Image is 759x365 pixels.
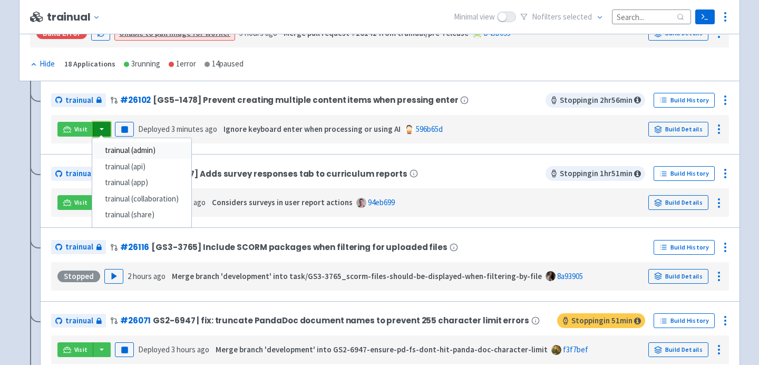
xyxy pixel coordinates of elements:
a: #26102 [120,94,151,105]
strong: Ignore keyboard enter when processing or using AI [223,124,401,134]
div: Stopped [57,271,100,282]
span: selected [563,12,592,22]
span: trainual [65,315,93,327]
span: trainual [65,94,93,107]
div: 1 error [169,58,196,70]
a: Terminal [695,9,715,24]
span: Minimal view [454,11,495,23]
a: trainual [51,93,106,108]
a: Build Details [648,195,708,210]
span: trainual [65,241,93,253]
span: Deployed [138,124,217,134]
a: trainual (app) [92,175,191,191]
button: Pause [115,122,134,137]
span: Visit [74,125,88,133]
a: #26116 [120,242,149,253]
strong: Merge branch 'development' into task/GS3-3765_scorm-files-should-be-displayed-when-filtering-by-file [172,271,542,281]
button: Play [104,269,123,284]
a: Visit [57,342,93,357]
a: Build History [654,240,715,255]
a: f3f7bef [563,344,588,354]
button: Hide [30,58,56,70]
span: [GS5-1478] Prevent creating multiple content items when pressing enter [153,95,458,104]
span: [GS1-6717] Adds survey responses tab to curriculum reports [153,169,407,178]
strong: Merge branch 'development' into GS2-6947-ensure-pd-fs-dont-hit-panda-doc-character-limit [216,344,548,354]
span: No filter s [532,11,592,23]
div: Hide [30,58,55,70]
div: 3 running [124,58,160,70]
a: 8a93905 [557,271,583,281]
input: Search... [612,9,691,24]
a: Visit [57,195,93,210]
span: Visit [74,345,88,354]
a: 596b65d [416,124,443,134]
a: Build History [654,93,715,108]
a: Build Details [648,342,708,357]
span: [GS3-3765] Include SCORM packages when filtering for uploaded files [151,243,447,252]
a: trainual [51,240,106,254]
span: GS2-6947 | fix: truncate PandaDoc document names to prevent 255 character limit errors [153,316,529,325]
div: 14 paused [205,58,244,70]
div: 18 Applications [64,58,115,70]
a: trainual (collaboration) [92,191,191,207]
strong: Considers surveys in user report actions [212,197,353,207]
time: 3 minutes ago [171,124,217,134]
a: Build History [654,313,715,328]
a: trainual [51,314,106,328]
a: Visit [57,122,93,137]
span: Stopping in 51 min [557,313,645,328]
a: trainual (admin) [92,142,191,159]
span: Stopping in 2 hr 56 min [546,93,645,108]
time: 3 hours ago [171,344,209,354]
a: 94eb699 [368,197,395,207]
span: Stopping in 1 hr 51 min [546,166,645,181]
a: trainual (share) [92,207,191,223]
time: 2 hours ago [128,271,166,281]
button: Pause [115,342,134,357]
a: trainual [51,167,106,181]
a: trainual (api) [92,159,191,175]
span: trainual [65,168,93,180]
a: #26071 [120,315,151,326]
span: Visit [74,198,88,207]
a: Build History [654,166,715,181]
a: Build Details [648,269,708,284]
a: Build Details [648,122,708,137]
span: Deployed [138,344,209,354]
button: trainual [47,11,104,23]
